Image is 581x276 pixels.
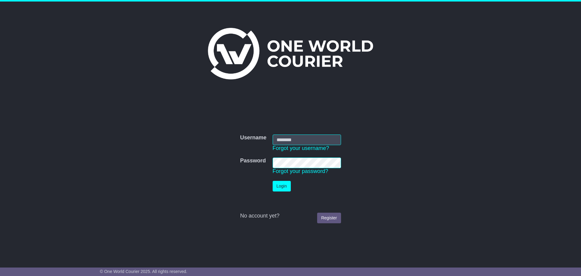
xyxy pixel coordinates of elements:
a: Register [317,213,341,223]
a: Forgot your username? [273,145,329,151]
a: Forgot your password? [273,168,328,174]
label: Password [240,158,266,164]
button: Login [273,181,291,191]
span: © One World Courier 2025. All rights reserved. [100,269,187,274]
label: Username [240,135,266,141]
div: No account yet? [240,213,341,219]
img: One World [208,28,373,79]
